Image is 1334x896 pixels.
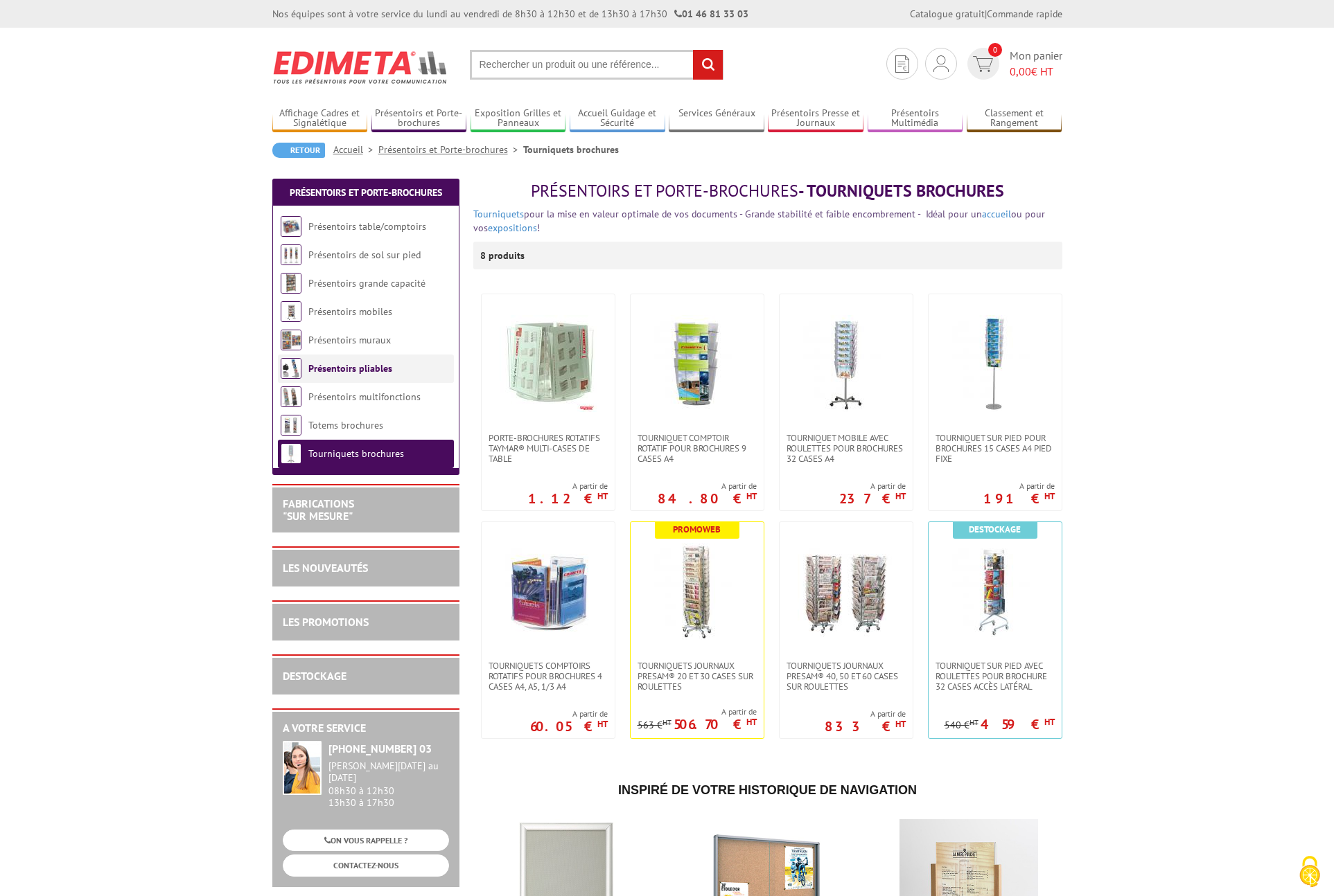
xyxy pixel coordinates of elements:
[281,443,301,464] img: Tourniquets brochures
[947,543,1044,640] img: Tourniquet sur pied avec roulettes pour brochure 32 cases accès latéral
[987,8,1062,20] a: Commande rapide
[597,490,608,502] sup: HT
[281,415,301,436] img: Totems brochures
[528,481,608,492] span: A partir de
[693,50,723,80] input: rechercher
[283,496,354,523] a: FABRICATIONS"Sur Mesure"
[281,301,301,322] img: Présentoirs mobiles
[1044,490,1055,502] sup: HT
[969,717,978,727] sup: HT
[638,433,757,464] span: Tourniquet comptoir rotatif pour brochures 9 cases A4
[597,718,608,730] sup: HT
[488,222,537,234] a: expositions
[798,315,895,412] img: Tourniquet mobile avec roulettes pour brochures 32 cases A4
[489,661,608,692] span: Tourniquets comptoirs rotatifs pour brochures 4 Cases A4, A5, 1/3 A4
[674,720,757,728] p: 506.70 €
[473,208,524,220] a: Tourniquets
[283,615,369,629] a: LES PROMOTIONS
[618,783,917,797] span: Inspiré de votre historique de navigation
[281,358,301,379] img: Présentoirs pliables
[631,661,764,692] a: Tourniquets journaux Presam® 20 et 30 cases sur roulettes
[570,107,665,130] a: Accueil Guidage et Sécurité
[947,315,1044,412] img: Tourniquet sur pied pour brochures 15 cases A4 Pied fixe
[780,661,913,692] a: Tourniquets journaux Presam® 40, 50 et 60 cases sur roulettes
[674,8,748,20] strong: 01 46 81 33 03
[638,720,672,731] p: 563 €
[825,708,906,719] span: A partir de
[281,330,301,350] img: Présentoirs muraux
[1044,716,1055,728] sup: HT
[649,543,746,640] img: Tourniquets journaux Presam® 20 et 30 cases sur roulettes
[308,362,392,375] a: Présentoirs pliables
[895,490,906,502] sup: HT
[328,760,449,808] div: 08h30 à 12h30 13h30 à 17h30
[787,433,906,464] span: Tourniquet mobile avec roulettes pour brochures 32 cases A4
[973,56,993,72] img: devis rapide
[936,433,1055,464] span: Tourniquet sur pied pour brochures 15 cases A4 Pied fixe
[531,180,798,201] span: Présentoirs et Porte-brochures
[839,481,906,492] span: A partir de
[787,661,906,692] span: Tourniquets journaux Presam® 40, 50 et 60 cases sur roulettes
[308,391,421,403] a: Présentoirs multifonctions
[283,741,322,795] img: widget-service.jpg
[308,277,425,289] a: Présentoirs grande capacité
[308,249,421,261] a: Présentoirs de sol sur pied
[910,8,985,20] a: Catalogue gratuit
[480,242,532,269] p: 8 produits
[982,208,1011,220] a: accueil
[669,107,764,130] a: Services Généraux
[746,716,757,728] sup: HT
[281,273,301,294] img: Présentoirs grande capacité
[673,523,721,535] b: Promoweb
[489,433,608,464] span: Porte-Brochures Rotatifs Taymar® Multi-cases de table
[283,561,368,575] a: LES NOUVEAUTÉS
[1010,64,1062,80] span: € HT
[272,42,449,93] img: Edimeta
[988,43,1002,57] span: 0
[638,706,757,717] span: A partir de
[328,742,432,755] strong: [PHONE_NUMBER] 03
[1285,849,1334,896] button: Cookies (fenêtre modale)
[895,55,909,73] img: devis rapide
[500,543,597,640] img: Tourniquets comptoirs rotatifs pour brochures 4 Cases A4, A5, 1/3 A4
[649,315,746,412] img: Tourniquet comptoir rotatif pour brochures 9 cases A4
[895,718,906,730] sup: HT
[658,481,757,492] span: A partir de
[500,315,597,412] img: Porte-Brochures Rotatifs Taymar® Multi-cases de table
[530,708,608,719] span: A partir de
[530,722,608,731] p: 60.05 €
[638,661,757,692] span: Tourniquets journaux Presam® 20 et 30 cases sur roulettes
[910,7,1062,21] div: |
[308,220,426,233] a: Présentoirs table/comptoirs
[981,720,1055,728] p: 459 €
[523,143,619,156] li: Tourniquets brochures
[768,107,863,130] a: Présentoirs Presse et Journaux
[290,186,442,199] a: Présentoirs et Porte-brochures
[983,494,1055,503] p: 191 €
[283,669,346,683] a: DESTOCKAGE
[933,55,949,72] img: devis rapide
[283,722,449,735] h2: A votre service
[936,661,1055,692] span: Tourniquet sur pied avec roulettes pour brochure 32 cases accès latéral
[283,830,449,851] a: ON VOUS RAPPELLE ?
[798,543,895,640] img: Tourniquets journaux Presam® 40, 50 et 60 cases sur roulettes
[281,386,301,407] img: Présentoirs multifonctions
[371,107,467,130] a: Présentoirs et Porte-brochures
[1010,48,1062,80] span: Mon panier
[929,433,1062,464] a: Tourniquet sur pied pour brochures 15 cases A4 Pied fixe
[746,490,757,502] sup: HT
[272,107,368,130] a: Affichage Cadres et Signalétique
[969,523,1021,535] b: Destockage
[308,305,392,318] a: Présentoirs mobiles
[308,334,391,346] a: Présentoirs muraux
[333,143,378,156] a: Accueil
[631,433,764,464] a: Tourniquet comptoir rotatif pour brochures 9 cases A4
[281,244,301,265] img: Présentoirs de sol sur pied
[272,143,325,158] a: Retour
[272,7,748,21] div: Nos équipes sont à votre service du lundi au vendredi de 8h30 à 12h30 et de 13h30 à 17h30
[528,494,608,503] p: 1.12 €
[328,760,449,784] div: [PERSON_NAME][DATE] au [DATE]
[482,433,615,464] a: Porte-Brochures Rotatifs Taymar® Multi-cases de table
[482,661,615,692] a: Tourniquets comptoirs rotatifs pour brochures 4 Cases A4, A5, 1/3 A4
[868,107,963,130] a: Présentoirs Multimédia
